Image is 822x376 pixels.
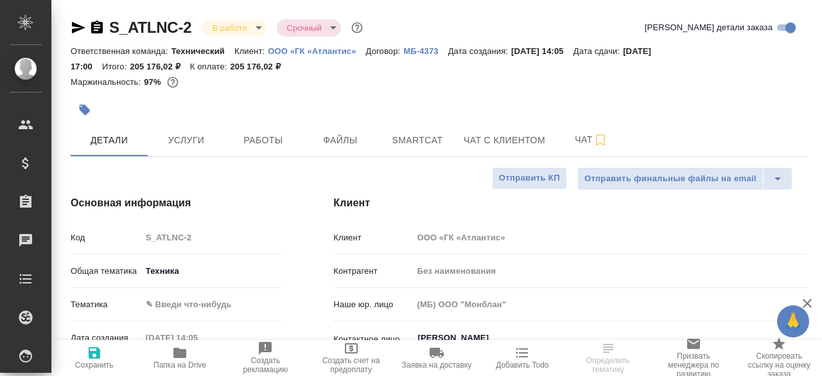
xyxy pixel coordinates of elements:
[137,340,222,376] button: Папка на Drive
[333,195,808,211] h4: Клиент
[496,361,548,370] span: Добавить Todo
[202,19,266,37] div: В работе
[231,356,301,374] span: Создать рекламацию
[71,96,99,124] button: Добавить тэг
[412,228,808,247] input: Пустое поле
[777,305,809,337] button: 🙏
[737,340,822,376] button: Скопировать ссылку на оценку заказа
[141,294,283,316] div: ✎ Введи что-нибудь
[51,340,137,376] button: Сохранить
[387,132,448,148] span: Smartcat
[71,46,171,56] p: Ответственная команда:
[71,195,282,211] h4: Основная информация
[71,332,141,345] p: Дата создания
[333,333,412,346] p: Контактное лицо
[89,20,105,35] button: Скопировать ссылку
[480,340,565,376] button: Добавить Todo
[190,62,231,71] p: К оплате:
[153,361,206,370] span: Папка на Drive
[584,172,756,186] span: Отправить финальные файлы на email
[412,295,808,314] input: Пустое поле
[71,77,144,87] p: Маржинальность:
[316,356,386,374] span: Создать счет на предоплату
[565,340,651,376] button: Определить тематику
[577,167,792,190] div: split button
[230,62,290,71] p: 205 176,02 ₽
[141,260,283,282] div: Техника
[593,132,608,148] svg: Подписаться
[71,20,86,35] button: Скопировать ссылку для ЯМессенджера
[75,361,114,370] span: Сохранить
[208,22,250,33] button: В работе
[645,21,773,34] span: [PERSON_NAME] детали заказа
[782,308,804,335] span: 🙏
[234,46,268,56] p: Клиент:
[651,340,736,376] button: Призвать менеджера по развитию
[109,19,191,36] a: S_ATLNC-2
[349,19,365,36] button: Доп статусы указывают на важность/срочность заказа
[144,77,164,87] p: 97%
[232,132,294,148] span: Работы
[283,22,326,33] button: Срочный
[155,132,217,148] span: Услуги
[394,340,479,376] button: Заявка на доставку
[366,46,404,56] p: Договор:
[71,265,141,278] p: Общая тематика
[333,231,412,244] p: Клиент
[71,231,141,244] p: Код
[511,46,573,56] p: [DATE] 14:05
[268,45,365,56] a: ООО «ГК «Атлантис»
[164,74,181,91] button: 5643.00 RUB;
[333,298,412,311] p: Наше юр. лицо
[268,46,365,56] p: ООО «ГК «Атлантис»
[402,361,471,370] span: Заявка на доставку
[492,167,567,190] button: Отправить КП
[102,62,130,71] p: Итого:
[403,45,448,56] a: МБ-4373
[577,167,764,190] button: Отправить финальные файлы на email
[171,46,234,56] p: Технический
[412,262,808,280] input: Пустое поле
[448,46,511,56] p: Дата создания:
[464,132,545,148] span: Чат с клиентом
[310,132,371,148] span: Файлы
[499,171,560,186] span: Отправить КП
[223,340,308,376] button: Создать рекламацию
[141,328,254,347] input: Пустое поле
[561,132,622,148] span: Чат
[277,19,341,37] div: В работе
[141,228,283,247] input: Пустое поле
[146,298,267,311] div: ✎ Введи что-нибудь
[573,356,643,374] span: Определить тематику
[308,340,394,376] button: Создать счет на предоплату
[403,46,448,56] p: МБ-4373
[130,62,189,71] p: 205 176,02 ₽
[78,132,140,148] span: Детали
[71,298,141,311] p: Тематика
[573,46,623,56] p: Дата сдачи:
[333,265,412,278] p: Контрагент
